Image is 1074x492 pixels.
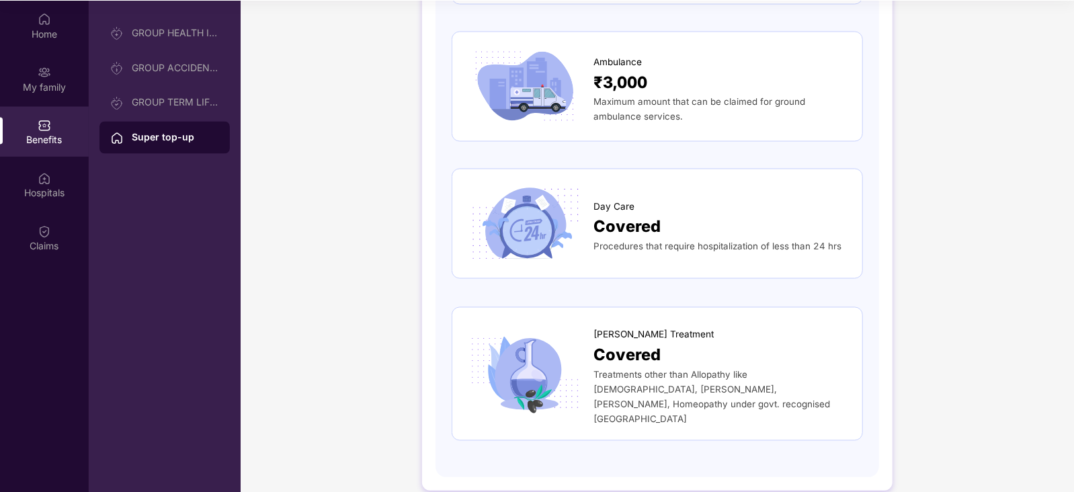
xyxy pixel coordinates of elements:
[593,241,841,252] span: Procedures that require hospitalization of less than 24 hrs
[110,132,124,145] img: svg+xml;base64,PHN2ZyBpZD0iSG9tZSIgeG1sbnM9Imh0dHA6Ly93d3cudzMub3JnLzIwMDAvc3ZnIiB3aWR0aD0iMjAiIG...
[110,27,124,40] img: svg+xml;base64,PHN2ZyB3aWR0aD0iMjAiIGhlaWdodD0iMjAiIHZpZXdCb3g9IjAgMCAyMCAyMCIgZmlsbD0ibm9uZSIgeG...
[593,200,634,214] span: Day Care
[38,172,51,186] img: svg+xml;base64,PHN2ZyBpZD0iSG9zcGl0YWxzIiB4bWxucz0iaHR0cDovL3d3dy53My5vcmcvMjAwMC9zdmciIHdpZHRoPS...
[110,97,124,110] img: svg+xml;base64,PHN2ZyB3aWR0aD0iMjAiIGhlaWdodD0iMjAiIHZpZXdCb3g9IjAgMCAyMCAyMCIgZmlsbD0ibm9uZSIgeG...
[593,328,714,342] span: [PERSON_NAME] Treatment
[110,62,124,75] img: svg+xml;base64,PHN2ZyB3aWR0aD0iMjAiIGhlaWdodD0iMjAiIHZpZXdCb3g9IjAgMCAyMCAyMCIgZmlsbD0ibm9uZSIgeG...
[466,183,584,265] img: icon
[593,214,661,239] span: Covered
[593,70,647,95] span: ₹3,000
[38,119,51,132] img: svg+xml;base64,PHN2ZyBpZD0iQmVuZWZpdHMiIHhtbG5zPSJodHRwOi8vd3d3LnczLm9yZy8yMDAwL3N2ZyIgd2lkdGg9Ij...
[38,13,51,26] img: svg+xml;base64,PHN2ZyBpZD0iSG9tZSIgeG1sbnM9Imh0dHA6Ly93d3cudzMub3JnLzIwMDAvc3ZnIiB3aWR0aD0iMjAiIG...
[132,28,219,38] div: GROUP HEALTH INSURANCE
[593,55,642,69] span: Ambulance
[593,343,661,368] span: Covered
[593,370,830,425] span: Treatments other than Allopathy like [DEMOGRAPHIC_DATA], [PERSON_NAME], [PERSON_NAME], Homeopathy...
[38,225,51,239] img: svg+xml;base64,PHN2ZyBpZD0iQ2xhaW0iIHhtbG5zPSJodHRwOi8vd3d3LnczLm9yZy8yMDAwL3N2ZyIgd2lkdGg9IjIwIi...
[132,63,219,73] div: GROUP ACCIDENTAL INSURANCE
[466,46,584,128] img: icon
[466,333,584,415] img: icon
[132,97,219,108] div: GROUP TERM LIFE INSURANCE
[132,131,219,145] div: Super top-up
[38,66,51,79] img: svg+xml;base64,PHN2ZyB3aWR0aD0iMjAiIGhlaWdodD0iMjAiIHZpZXdCb3g9IjAgMCAyMCAyMCIgZmlsbD0ibm9uZSIgeG...
[593,97,805,122] span: Maximum amount that can be claimed for ground ambulance services.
